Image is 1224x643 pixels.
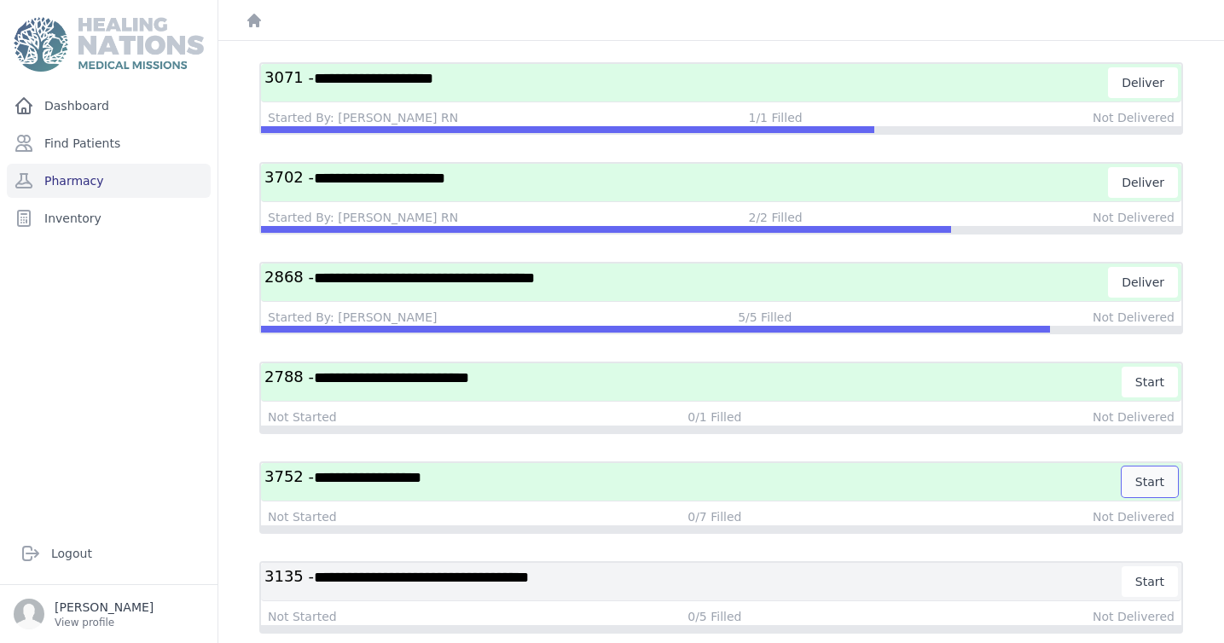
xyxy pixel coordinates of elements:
[1093,508,1175,525] div: Not Delivered
[268,309,437,326] div: Started By: [PERSON_NAME]
[748,109,802,126] div: 1/1 Filled
[7,126,211,160] a: Find Patients
[55,616,154,629] p: View profile
[1108,267,1178,298] button: Deliver
[264,466,1122,497] h3: 3752 -
[264,67,1109,98] h3: 3071 -
[268,109,458,126] div: Started By: [PERSON_NAME] RN
[1093,209,1175,226] div: Not Delivered
[14,599,204,629] a: [PERSON_NAME] View profile
[264,267,1109,298] h3: 2868 -
[14,536,204,571] a: Logout
[687,608,741,625] div: 0/5 Filled
[1108,67,1178,98] button: Deliver
[687,508,741,525] div: 0/7 Filled
[268,608,337,625] div: Not Started
[264,367,1122,397] h3: 2788 -
[264,167,1109,198] h3: 3702 -
[1122,466,1178,497] button: Start
[687,408,741,426] div: 0/1 Filled
[264,566,1122,597] h3: 3135 -
[268,408,337,426] div: Not Started
[738,309,792,326] div: 5/5 Filled
[55,599,154,616] p: [PERSON_NAME]
[1093,608,1175,625] div: Not Delivered
[1093,309,1175,326] div: Not Delivered
[1122,566,1178,597] button: Start
[1108,167,1178,198] button: Deliver
[7,201,211,235] a: Inventory
[14,17,203,72] img: Medical Missions EMR
[1093,109,1175,126] div: Not Delivered
[1093,408,1175,426] div: Not Delivered
[7,89,211,123] a: Dashboard
[748,209,802,226] div: 2/2 Filled
[268,209,458,226] div: Started By: [PERSON_NAME] RN
[7,164,211,198] a: Pharmacy
[1122,367,1178,397] button: Start
[268,508,337,525] div: Not Started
